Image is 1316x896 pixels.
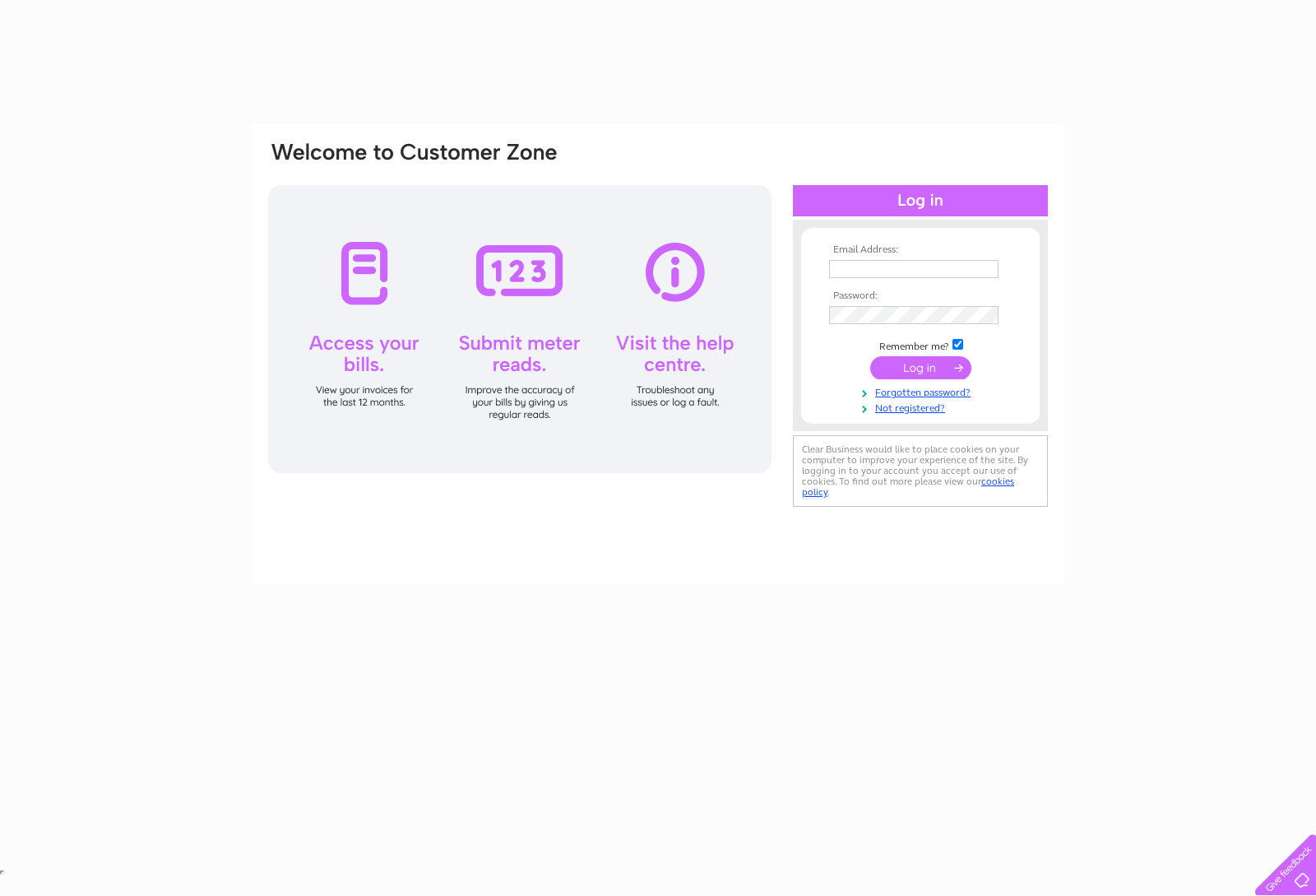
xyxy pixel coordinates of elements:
[829,383,1016,399] a: Forgotten password?
[870,356,971,379] input: Submit
[825,290,1016,302] th: Password:
[802,476,1014,498] a: cookies policy
[825,244,1016,256] th: Email Address:
[793,435,1048,507] div: Clear Business would like to place cookies on your computer to improve your experience of the sit...
[825,337,1016,353] td: Remember me?
[829,399,1016,415] a: Not registered?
